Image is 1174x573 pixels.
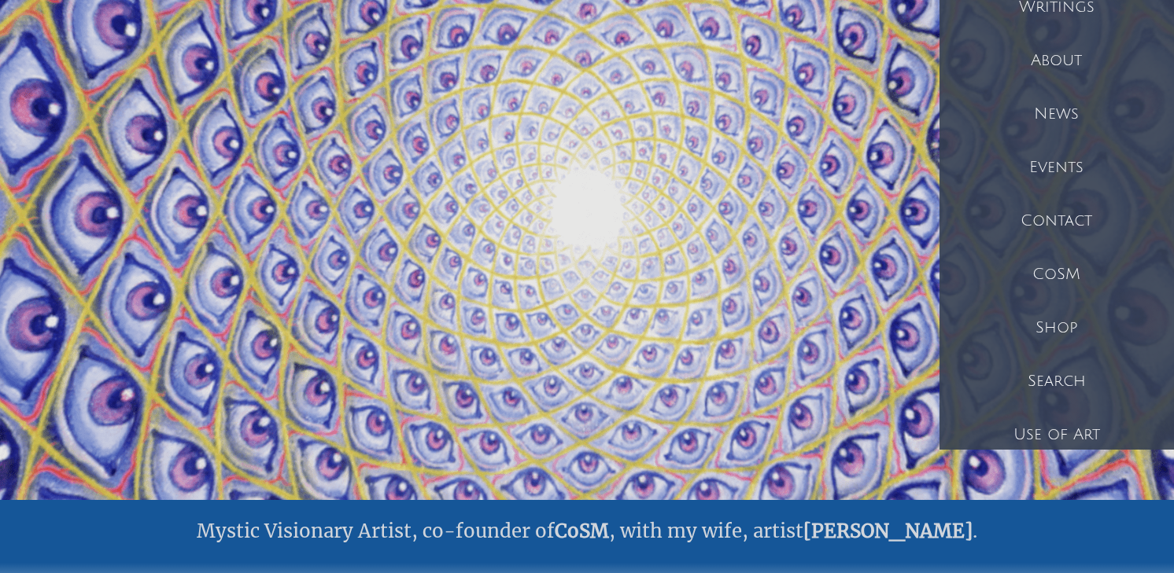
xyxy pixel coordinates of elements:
a: News [940,87,1174,141]
a: CoSM [940,248,1174,301]
a: Shop [940,301,1174,354]
a: Events [940,141,1174,194]
a: Search [940,354,1174,408]
a: Use of Art [940,408,1174,461]
a: Contact [940,194,1174,248]
a: CoSM [555,519,609,543]
a: [PERSON_NAME] [803,519,973,543]
a: About [940,34,1174,87]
